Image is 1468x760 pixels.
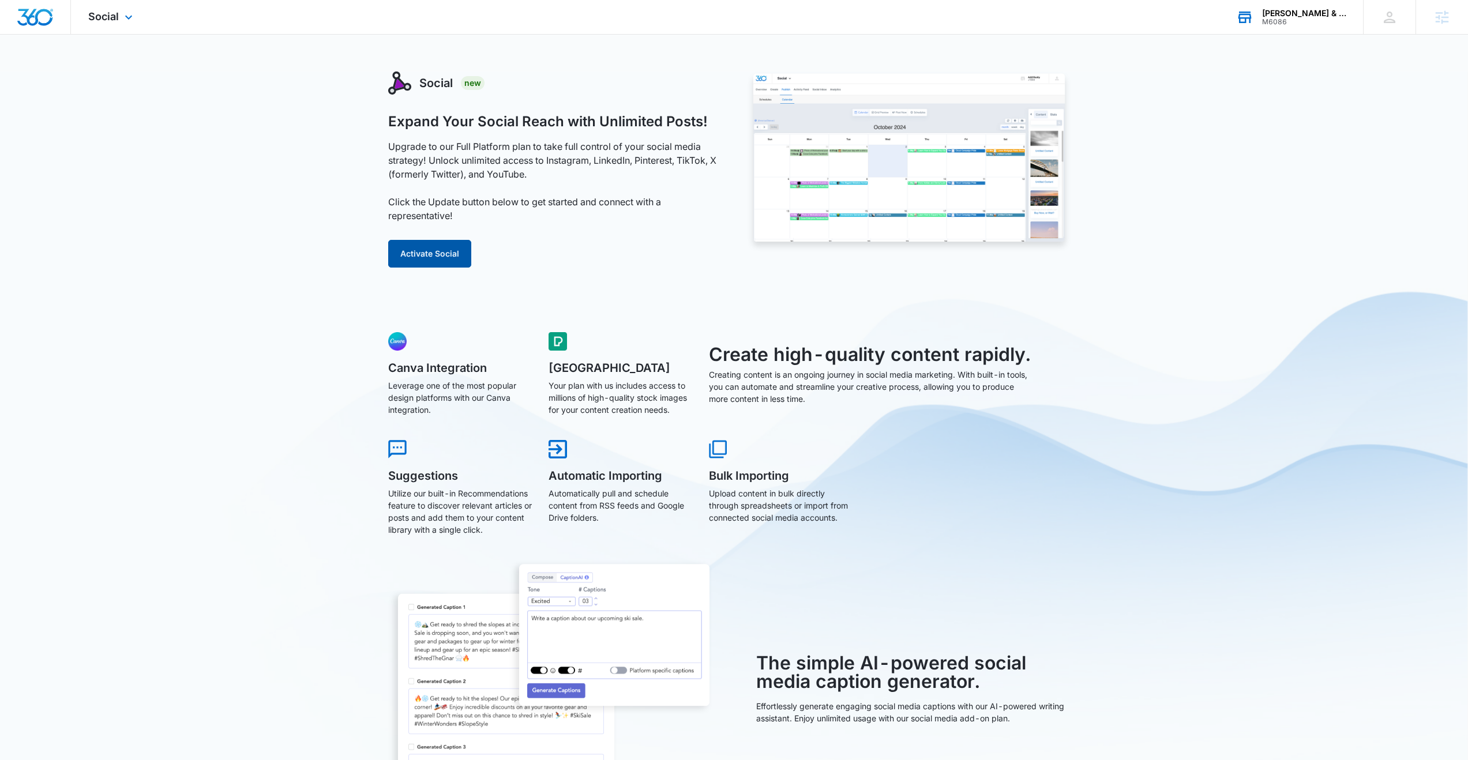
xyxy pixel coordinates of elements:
h5: [GEOGRAPHIC_DATA] [549,362,693,374]
h1: Expand Your Social Reach with Unlimited Posts! [388,113,708,130]
button: Activate Social [388,240,471,268]
p: Leverage one of the most popular design platforms with our Canva integration. [388,379,532,416]
div: account name [1262,9,1346,18]
p: Upgrade to our Full Platform plan to take full control of your social media strategy! Unlock unli... [388,140,722,223]
div: New [461,76,485,90]
p: Automatically pull and schedule content from RSS feeds and Google Drive folders. [549,487,693,524]
p: Utilize our built-in Recommendations feature to discover relevant articles or posts and add them ... [388,487,532,536]
p: Effortlessly generate engaging social media captions with our AI-powered writing assistant. Enjoy... [756,700,1080,724]
h3: The simple AI-powered social media caption generator. [756,654,1080,691]
h3: Social [419,74,453,92]
div: account id [1262,18,1346,26]
h5: Automatic Importing [549,470,693,481]
span: Social [88,10,119,22]
h5: Bulk Importing [709,470,853,481]
p: Your plan with us includes access to millions of high-quality stock images for your content creat... [549,379,693,416]
h5: Canva Integration [388,362,532,374]
p: Upload content in bulk directly through spreadsheets or import from connected social media accounts. [709,487,853,524]
p: Creating content is an ongoing journey in social media marketing. With built-in tools, you can au... [709,368,1033,405]
h3: Create high-quality content rapidly. [709,341,1033,368]
h5: Suggestions [388,470,532,481]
